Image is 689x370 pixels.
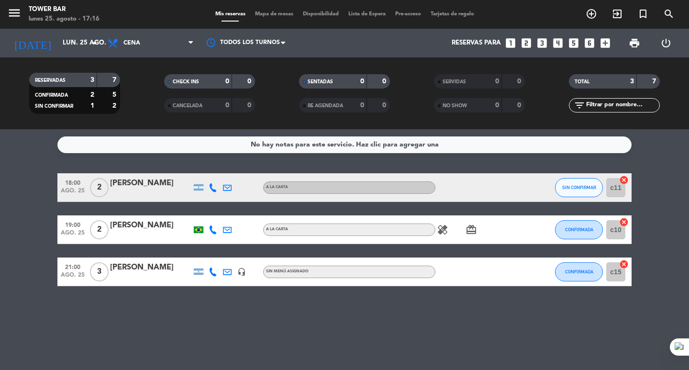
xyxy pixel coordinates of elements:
[650,29,682,57] div: LOG OUT
[652,78,658,85] strong: 7
[619,259,629,269] i: cancel
[266,185,288,189] span: A LA CARTA
[7,33,58,54] i: [DATE]
[504,37,517,49] i: looks_one
[237,268,246,276] i: headset_mic
[247,78,253,85] strong: 0
[211,11,250,17] span: Mis reservas
[173,103,202,108] span: CANCELADA
[266,269,309,273] span: Sin menú asignado
[90,91,94,98] strong: 2
[619,217,629,227] i: cancel
[495,78,499,85] strong: 0
[61,272,85,283] span: ago. 25
[61,219,85,230] span: 19:00
[29,14,100,24] div: lunes 25. agosto - 17:16
[520,37,533,49] i: looks_two
[630,78,634,85] strong: 3
[308,79,333,84] span: SENTADAS
[110,177,191,190] div: [PERSON_NAME]
[344,11,390,17] span: Lista de Espera
[61,230,85,241] span: ago. 25
[536,37,548,49] i: looks_3
[565,227,593,232] span: CONFIRMADA
[517,78,523,85] strong: 0
[637,8,649,20] i: turned_in_not
[112,77,118,83] strong: 7
[574,100,585,111] i: filter_list
[61,261,85,272] span: 21:00
[585,100,659,111] input: Filtrar por nombre...
[35,104,73,109] span: SIN CONFIRMAR
[663,8,675,20] i: search
[583,37,596,49] i: looks_6
[599,37,611,49] i: add_box
[7,6,22,23] button: menu
[382,78,388,85] strong: 0
[89,37,100,49] i: arrow_drop_down
[552,37,564,49] i: looks_4
[619,175,629,185] i: cancel
[586,8,597,20] i: add_circle_outline
[437,224,448,235] i: healing
[308,103,343,108] span: RE AGENDADA
[575,79,589,84] span: TOTAL
[35,93,68,98] span: CONFIRMADA
[555,178,603,197] button: SIN CONFIRMAR
[426,11,479,17] span: Tarjetas de regalo
[517,102,523,109] strong: 0
[466,224,477,235] i: card_giftcard
[360,78,364,85] strong: 0
[61,177,85,188] span: 18:00
[173,79,199,84] span: CHECK INS
[112,102,118,109] strong: 2
[382,102,388,109] strong: 0
[110,261,191,274] div: [PERSON_NAME]
[123,40,140,46] span: Cena
[90,220,109,239] span: 2
[7,6,22,20] i: menu
[660,37,672,49] i: power_settings_new
[565,269,593,274] span: CONFIRMADA
[61,188,85,199] span: ago. 25
[90,262,109,281] span: 3
[90,102,94,109] strong: 1
[390,11,426,17] span: Pre-acceso
[225,102,229,109] strong: 0
[247,102,253,109] strong: 0
[110,219,191,232] div: [PERSON_NAME]
[562,185,596,190] span: SIN CONFIRMAR
[443,103,467,108] span: NO SHOW
[495,102,499,109] strong: 0
[611,8,623,20] i: exit_to_app
[555,262,603,281] button: CONFIRMADA
[225,78,229,85] strong: 0
[112,91,118,98] strong: 5
[29,5,100,14] div: Tower Bar
[360,102,364,109] strong: 0
[567,37,580,49] i: looks_5
[452,39,501,47] span: Reservas para
[250,11,298,17] span: Mapa de mesas
[35,78,66,83] span: RESERVADAS
[266,227,288,231] span: A LA CARTA
[629,37,640,49] span: print
[443,79,466,84] span: SERVIDAS
[90,77,94,83] strong: 3
[251,139,439,150] div: No hay notas para este servicio. Haz clic para agregar una
[90,178,109,197] span: 2
[555,220,603,239] button: CONFIRMADA
[298,11,344,17] span: Disponibilidad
